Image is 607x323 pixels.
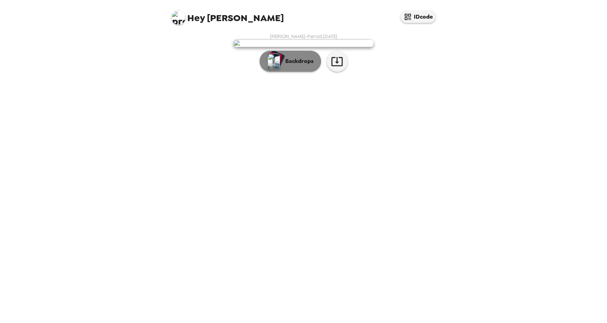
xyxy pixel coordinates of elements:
[270,33,337,39] span: [PERSON_NAME]-Parrod , [DATE]
[233,39,374,47] img: user
[187,12,205,24] span: Hey
[282,57,314,65] p: Backdrops
[260,51,321,72] button: Backdrops
[171,11,185,25] img: profile pic
[400,11,436,23] button: IDcode
[171,7,284,23] span: [PERSON_NAME]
